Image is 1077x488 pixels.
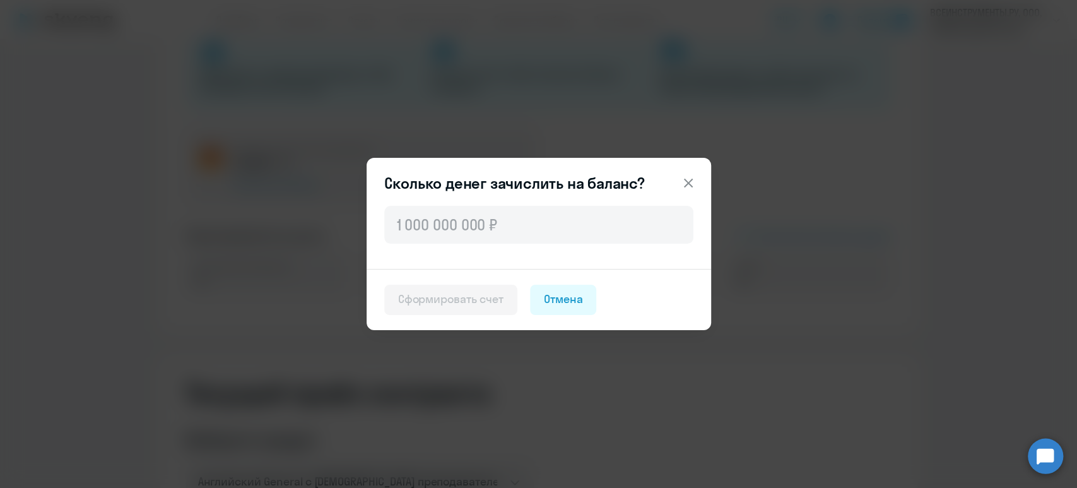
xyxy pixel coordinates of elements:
[530,285,597,315] button: Отмена
[384,206,693,244] input: 1 000 000 000 ₽
[544,291,583,307] div: Отмена
[384,285,517,315] button: Сформировать счет
[398,291,503,307] div: Сформировать счет
[367,173,711,193] header: Сколько денег зачислить на баланс?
